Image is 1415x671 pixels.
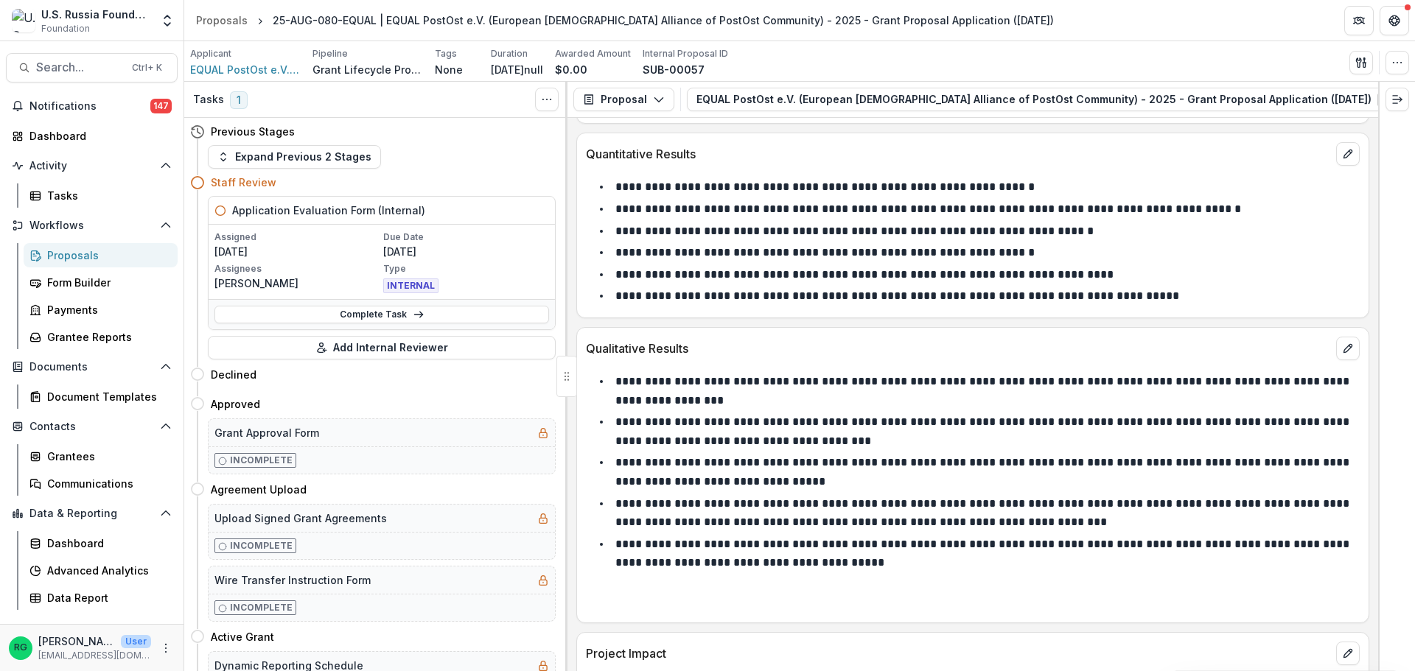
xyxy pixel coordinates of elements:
p: [PERSON_NAME] [214,275,380,291]
a: Dashboard [24,531,178,555]
button: Get Help [1380,6,1409,35]
a: Communications [24,471,178,496]
span: Documents [29,361,154,373]
span: Foundation [41,22,90,35]
img: U.S. Russia Foundation [12,9,35,32]
a: Advanced Analytics [24,558,178,583]
h3: Tasks [193,94,224,106]
span: Activity [29,160,154,172]
h4: Staff Review [211,175,276,190]
button: Open entity switcher [157,6,178,35]
p: Assigned [214,231,380,244]
button: edit [1336,642,1360,665]
p: Duration [491,47,528,60]
button: edit [1336,142,1360,166]
p: $0.00 [555,62,587,77]
div: Advanced Analytics [47,563,166,578]
a: Document Templates [24,384,178,409]
a: EQUAL PostOst e.V. (European [DEMOGRAPHIC_DATA] Alliance of PostOst Community) [190,62,301,77]
p: [EMAIL_ADDRESS][DOMAIN_NAME] [38,649,151,662]
a: Proposals [190,10,254,31]
div: Dashboard [47,535,166,551]
p: Internal Proposal ID [643,47,728,60]
p: Quantitative Results [586,145,1330,163]
p: Applicant [190,47,231,60]
button: Open Documents [6,355,178,379]
p: Type [383,262,549,275]
a: Payments [24,298,178,322]
div: Communications [47,476,166,491]
h5: Application Evaluation Form (Internal) [232,203,425,218]
button: Open Contacts [6,415,178,438]
div: Ctrl + K [129,60,165,76]
button: Expand right [1386,88,1409,111]
p: [DATE] [383,244,549,259]
div: Document Templates [47,389,166,404]
h5: Wire Transfer Instruction Form [214,572,371,588]
div: Data Report [47,590,166,605]
p: None [435,62,463,77]
p: Incomplete [230,539,293,552]
button: Proposal [573,88,674,111]
button: edit [1336,337,1360,360]
a: Form Builder [24,270,178,295]
p: [DATE]null [491,62,543,77]
div: 25-AUG-080-EQUAL | EQUAL PostOst e.V. (European [DEMOGRAPHIC_DATA] Alliance of PostOst Community)... [273,13,1054,28]
div: Tasks [47,188,166,203]
p: Project Impact [586,644,1330,662]
a: Grantee Reports [24,325,178,349]
div: U.S. Russia Foundation [41,7,151,22]
button: Toggle View Cancelled Tasks [535,88,559,111]
p: Incomplete [230,454,293,467]
p: Due Date [383,231,549,244]
p: Qualitative Results [586,340,1330,357]
span: 147 [150,99,172,113]
p: Tags [435,47,457,60]
h5: Grant Approval Form [214,425,319,440]
span: Search... [36,60,123,74]
a: Tasks [24,183,178,208]
button: Open Activity [6,154,178,178]
a: Complete Task [214,306,549,323]
nav: breadcrumb [190,10,1060,31]
button: Notifications147 [6,94,178,118]
button: More [157,639,175,657]
h4: Agreement Upload [211,482,307,497]
span: Workflows [29,219,154,232]
span: Notifications [29,100,150,113]
p: Awarded Amount [555,47,631,60]
p: User [121,635,151,648]
div: Grantee Reports [47,329,166,345]
p: [PERSON_NAME] [38,633,115,649]
button: Open Workflows [6,214,178,237]
h4: Previous Stages [211,124,295,139]
a: Grantees [24,444,178,468]
p: Incomplete [230,601,293,614]
a: Dashboard [6,124,178,148]
div: Payments [47,302,166,317]
div: Proposals [196,13,248,28]
button: Search... [6,53,178,82]
div: Ruslan Garipov [14,643,27,653]
h5: Upload Signed Grant Agreements [214,510,387,526]
a: Data Report [24,586,178,610]
h4: Declined [211,367,256,382]
button: Open Data & Reporting [6,502,178,525]
div: Proposals [47,247,166,263]
p: SUB-00057 [643,62,705,77]
span: Contacts [29,421,154,433]
p: [DATE] [214,244,380,259]
span: INTERNAL [383,278,439,293]
h4: Active Grant [211,629,274,644]
button: Partners [1344,6,1374,35]
span: Data & Reporting [29,507,154,520]
div: Form Builder [47,275,166,290]
span: 1 [230,91,248,109]
p: Grant Lifecycle Process [312,62,423,77]
div: Dashboard [29,128,166,144]
p: Pipeline [312,47,348,60]
button: Add Internal Reviewer [208,336,556,359]
a: Proposals [24,243,178,267]
button: Expand Previous 2 Stages [208,145,381,169]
